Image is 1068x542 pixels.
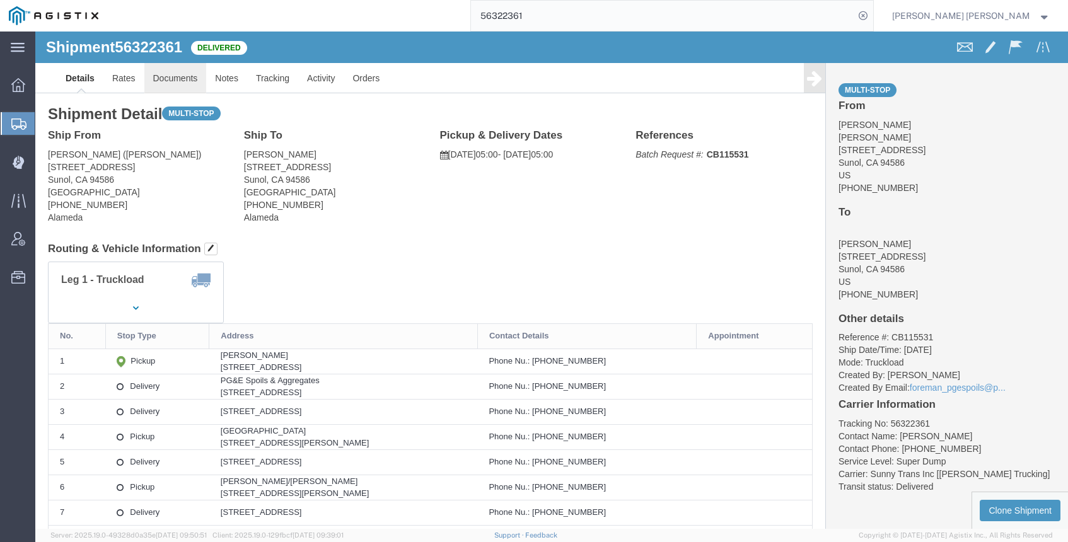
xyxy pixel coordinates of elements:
a: Support [494,531,526,539]
input: Search for shipment number, reference number [471,1,854,31]
iframe: FS Legacy Container [35,32,1068,529]
span: Kayte Bray Dogali [892,9,1030,23]
button: [PERSON_NAME] [PERSON_NAME] [891,8,1050,23]
span: Server: 2025.19.0-49328d0a35e [50,531,207,539]
span: Client: 2025.19.0-129fbcf [212,531,344,539]
span: [DATE] 09:50:51 [156,531,207,539]
span: [DATE] 09:39:01 [293,531,344,539]
span: Copyright © [DATE]-[DATE] Agistix Inc., All Rights Reserved [859,530,1053,541]
a: Feedback [525,531,557,539]
img: logo [9,6,98,25]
